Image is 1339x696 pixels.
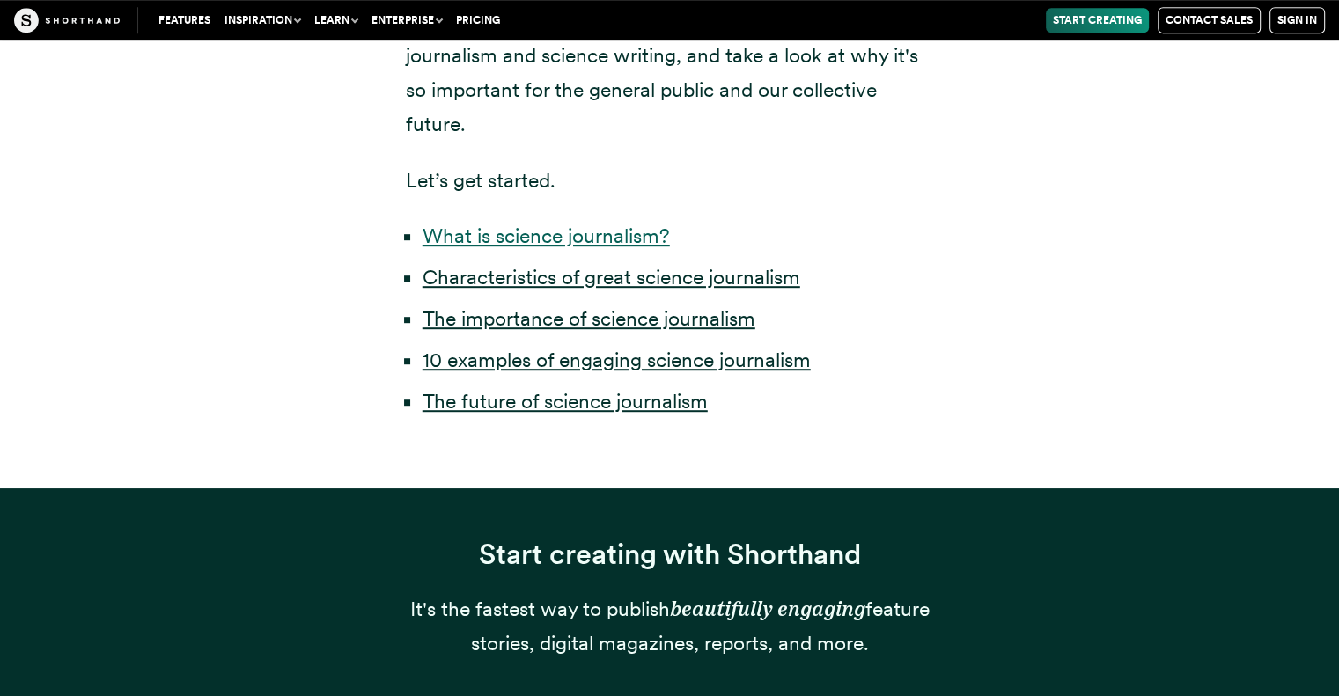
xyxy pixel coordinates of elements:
h3: Start creating with Shorthand [406,538,934,572]
a: 10 examples of engaging science journalism [423,348,811,372]
a: The importance of science journalism [423,306,755,331]
em: beautifully engaging [670,597,865,621]
a: What is science journalism? [423,223,670,248]
a: The future of science journalism [423,389,708,414]
button: Learn [307,8,364,33]
a: Features [151,8,217,33]
a: Sign in [1269,7,1325,33]
a: Start Creating [1046,8,1149,33]
p: It's the fastest way to publish feature stories, digital magazines, reports, and more. [406,592,934,661]
a: Contact Sales [1158,7,1261,33]
a: Characteristics of great science journalism [423,265,800,289]
p: In this article, we’re going to geek out about science journalism and science writing, and take a... [406,4,934,142]
a: Pricing [449,8,507,33]
button: Inspiration [217,8,307,33]
img: The Craft [14,8,120,33]
p: Let’s get started. [406,164,934,198]
button: Enterprise [364,8,449,33]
